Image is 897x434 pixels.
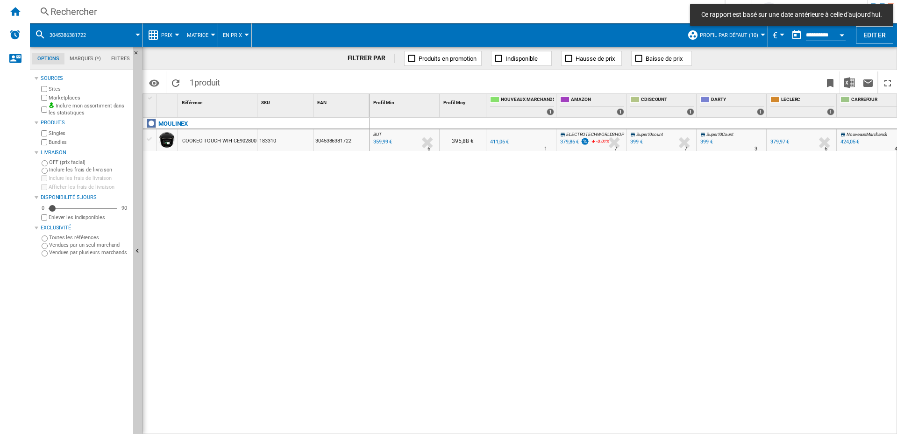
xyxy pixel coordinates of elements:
button: Options [145,74,164,91]
div: COOKEO TOUCH WIFI CE902800 NOIR ARGENT [182,130,291,152]
button: Plein écran [878,71,897,93]
div: 1 offers sold by DARTY [757,108,764,115]
span: AMAZON [571,96,624,104]
label: Inclure les frais de livraison [49,166,129,173]
input: Afficher les frais de livraison [41,184,47,190]
button: Matrice [187,23,213,47]
div: 424,05 € [839,137,859,147]
input: OFF (prix facial) [42,160,48,166]
label: Vendues par un seul marchand [49,242,129,249]
label: OFF (prix facial) [49,159,129,166]
span: 3045386381722 [50,32,86,38]
div: Profil Min Sort None [371,94,439,108]
div: 183310 [257,129,313,151]
input: Bundles [41,139,47,145]
input: Sites [41,86,47,92]
label: Toutes les références [49,234,129,241]
span: SKU [261,100,270,105]
div: Délai de livraison : 1 jour [544,144,547,154]
div: NOUVEAUX MARCHANDS 1 offers sold by NOUVEAUX MARCHANDS [488,94,556,117]
div: Sort None [371,94,439,108]
div: Sort None [259,94,313,108]
span: DARTY [711,96,764,104]
div: 1 offers sold by CDISCOUNT [687,108,694,115]
button: Produits en promotion [404,51,482,66]
input: Vendues par un seul marchand [42,243,48,249]
input: Inclure les frais de livraison [42,168,48,174]
span: Hausse de prix [576,55,615,62]
label: Marketplaces [49,94,129,101]
div: 1 offers sold by AMAZON [617,108,624,115]
label: Vendues par plusieurs marchands [49,249,129,256]
span: NouveauxMarchands [847,132,887,137]
div: AMAZON 1 offers sold by AMAZON [558,94,626,117]
label: Inclure mon assortiment dans les statistiques [49,102,129,117]
div: 411,06 € [489,137,509,147]
div: Sort None [180,94,257,108]
md-tab-item: Filtres [106,53,135,64]
span: Indisponible [505,55,538,62]
span: Profil par défaut (10) [700,32,758,38]
span: Ce rapport est basé sur une date antérieure à celle d'aujourd'hui. [698,10,885,20]
div: Délai de livraison : 7 jours [684,144,687,154]
span: -0.01 [596,139,606,144]
button: Recharger [166,71,185,93]
div: Livraison [41,149,129,157]
button: Indisponible [491,51,552,66]
span: Super10count [636,132,663,137]
div: 379,86 € [559,137,590,147]
input: Marketplaces [41,95,47,101]
label: Sites [49,85,129,92]
span: CDISCOUNT [641,96,694,104]
div: Cliquez pour filtrer sur cette marque [158,118,188,129]
img: excel-24x24.png [844,77,855,88]
div: Prix [148,23,177,47]
span: Matrice [187,32,208,38]
div: DARTY 1 offers sold by DARTY [698,94,766,117]
div: 379,97 € [769,137,789,147]
div: Sort None [315,94,369,108]
md-tab-item: Options [32,53,64,64]
span: Profil Moy [443,100,465,105]
div: 3045386381722 [35,23,138,47]
div: € [773,23,782,47]
div: 411,06 € [490,139,509,145]
div: 399 € [629,137,643,147]
div: EAN Sort None [315,94,369,108]
div: Profil Moy Sort None [441,94,486,108]
button: Télécharger au format Excel [840,71,859,93]
div: Mise à jour : mercredi 13 août 2025 11:52 [372,137,392,147]
span: ELECTROTECHWORLDSHOP [566,132,624,137]
span: Super10Count [706,132,733,137]
span: produit [194,78,220,87]
div: Rechercher [50,5,700,18]
input: Vendues par plusieurs marchands [42,250,48,256]
div: 395,88 € [440,129,486,151]
span: Produits en promotion [419,55,477,62]
div: 3045386381722 [313,129,369,151]
label: Inclure les frais de livraison [49,175,129,182]
div: Sort None [441,94,486,108]
div: 379,86 € [560,139,579,145]
span: Prix [161,32,172,38]
span: Profil Min [373,100,394,105]
button: En Prix [223,23,247,47]
div: Profil par défaut (10) [687,23,763,47]
md-tab-item: Marques (*) [64,53,106,64]
img: mysite-bg-18x18.png [49,102,54,108]
div: 399 € [700,139,713,145]
button: Editer [856,26,893,43]
div: 399 € [699,137,713,147]
div: 379,97 € [770,139,789,145]
button: Baisse de prix [631,51,692,66]
button: 3045386381722 [50,23,95,47]
div: Exclusivité [41,224,129,232]
button: Profil par défaut (10) [700,23,763,47]
input: Toutes les références [42,235,48,242]
div: Sources [41,75,129,82]
div: Disponibilité 5 Jours [41,194,129,201]
button: Masquer [133,47,144,64]
div: Sort None [159,94,178,108]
